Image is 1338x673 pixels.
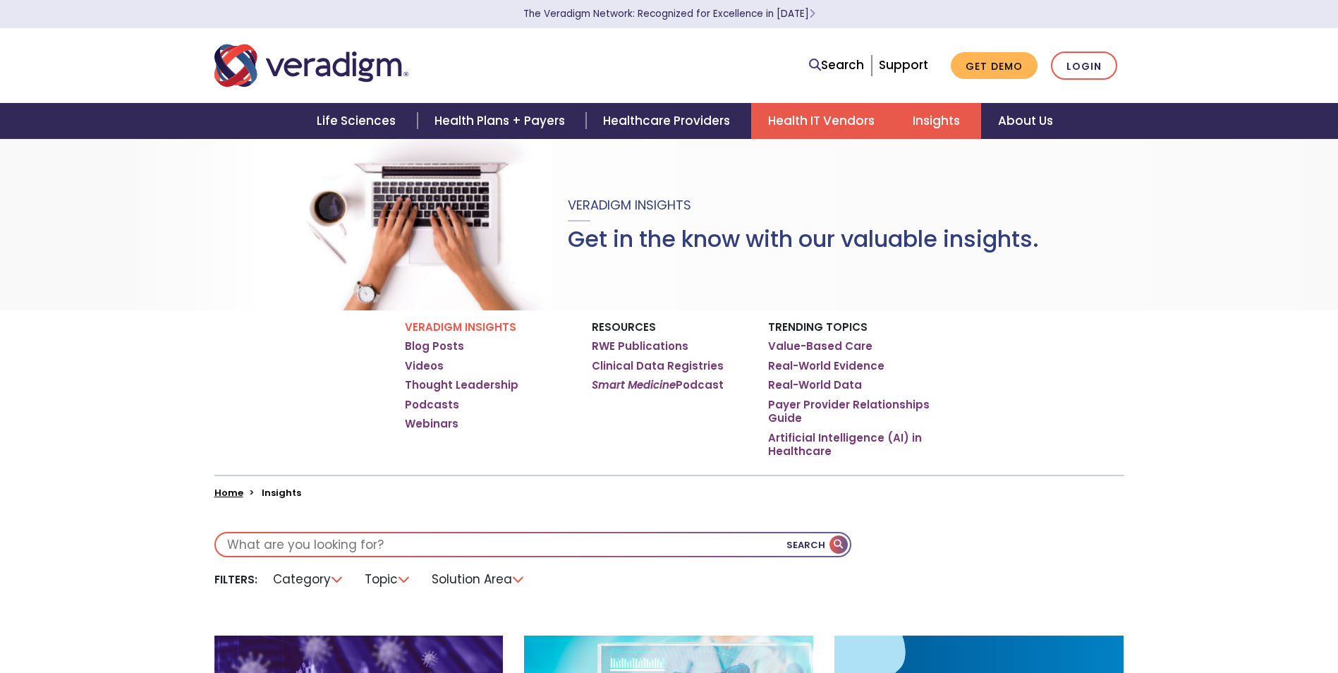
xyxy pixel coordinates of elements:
a: Life Sciences [300,103,417,139]
input: What are you looking for? [216,533,850,556]
a: About Us [981,103,1070,139]
a: Clinical Data Registries [592,359,724,373]
a: Thought Leadership [405,378,518,392]
a: Videos [405,359,444,373]
h1: Get in the know with our valuable insights. [568,226,1039,253]
a: Home [214,486,243,499]
a: Real-World Data [768,378,862,392]
a: Artificial Intelligence (AI) in Healthcare [768,431,934,459]
span: Learn More [809,7,815,20]
li: Topic [356,569,420,590]
a: The Veradigm Network: Recognized for Excellence in [DATE]Learn More [523,7,815,20]
img: Veradigm logo [214,42,408,89]
a: Health IT Vendors [751,103,896,139]
a: Insights [896,103,981,139]
a: Webinars [405,417,458,431]
span: Veradigm Insights [568,196,691,214]
button: Search [786,533,850,556]
a: Support [879,56,928,73]
a: Payer Provider Relationships Guide [768,398,934,425]
a: Podcasts [405,398,459,412]
li: Solution Area [423,569,534,590]
a: Value-Based Care [768,339,872,353]
a: Health Plans + Payers [418,103,586,139]
a: Healthcare Providers [586,103,751,139]
a: Get Demo [951,52,1038,80]
a: Search [809,56,864,75]
li: Category [264,569,353,590]
em: Smart Medicine [592,377,676,392]
a: Smart MedicinePodcast [592,378,724,392]
a: Login [1051,51,1117,80]
a: Blog Posts [405,339,464,353]
a: Real-World Evidence [768,359,884,373]
li: Filters: [214,572,257,587]
a: RWE Publications [592,339,688,353]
